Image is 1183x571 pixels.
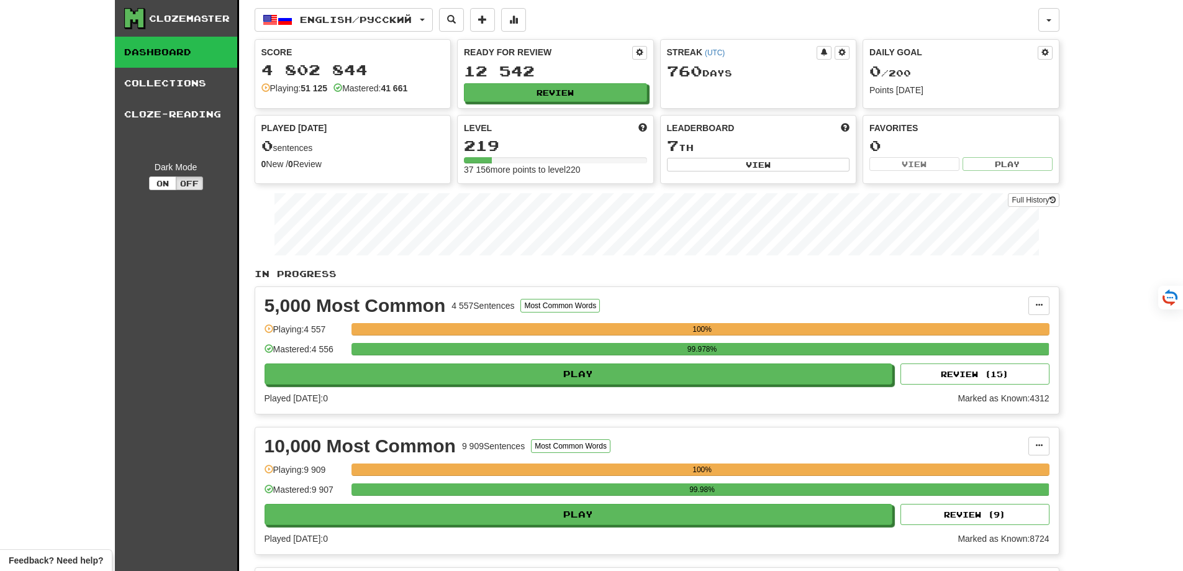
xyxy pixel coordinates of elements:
span: Score more points to level up [638,122,647,134]
div: Playing: [261,82,328,94]
span: Level [464,122,492,134]
div: Mastered: 9 907 [265,483,345,504]
button: Play [265,504,893,525]
div: 4 802 844 [261,62,445,78]
span: 7 [667,137,679,154]
div: th [667,138,850,154]
span: Open feedback widget [9,554,103,567]
a: Cloze-Reading [115,99,237,130]
a: Collections [115,68,237,99]
div: Mastered: 4 556 [265,343,345,363]
div: Marked as Known: 8724 [958,532,1049,545]
div: Mastered: [333,82,407,94]
div: 5,000 Most Common [265,296,446,315]
div: sentences [261,138,445,154]
span: Leaderboard [667,122,735,134]
div: 37 156 more points to level 220 [464,163,647,176]
button: Add sentence to collection [470,8,495,32]
button: Play [265,363,893,385]
span: Played [DATE]: 0 [265,534,328,544]
div: 4 557 Sentences [451,299,514,312]
button: Review [464,83,647,102]
button: Review (9) [900,504,1049,525]
div: 99.98% [355,483,1049,496]
div: 100% [355,323,1049,336]
button: View [869,157,959,171]
div: Favorites [869,122,1053,134]
button: English/Русский [255,8,433,32]
div: Dark Mode [124,161,228,173]
strong: 41 661 [381,83,407,93]
div: 10,000 Most Common [265,437,456,455]
div: Points [DATE] [869,84,1053,96]
button: Off [176,176,203,190]
strong: 51 125 [301,83,327,93]
span: 0 [869,62,881,80]
div: Day s [667,63,850,80]
div: Playing: 4 557 [265,323,345,344]
button: Play [963,157,1053,171]
div: New / Review [261,158,445,170]
div: 9 909 Sentences [462,440,525,452]
div: 219 [464,138,647,153]
span: Played [DATE] [261,122,327,134]
span: 760 [667,62,702,80]
div: 99.978% [355,343,1049,355]
button: Most Common Words [520,299,600,313]
button: More stats [501,8,526,32]
strong: 0 [288,159,293,169]
div: 0 [869,138,1053,153]
span: English / Русский [300,14,412,25]
button: Search sentences [439,8,464,32]
div: Score [261,46,445,58]
a: (UTC) [705,48,725,57]
button: On [149,176,176,190]
div: 100% [355,464,1049,476]
button: Review (15) [900,363,1049,385]
button: Most Common Words [531,439,610,453]
span: / 200 [869,68,911,78]
p: In Progress [255,268,1059,280]
a: Dashboard [115,37,237,68]
a: Full History [1008,193,1059,207]
div: Clozemaster [149,12,230,25]
span: 0 [261,137,273,154]
strong: 0 [261,159,266,169]
div: Ready for Review [464,46,632,58]
div: Playing: 9 909 [265,464,345,484]
div: Marked as Known: 4312 [958,392,1049,404]
div: Streak [667,46,817,58]
div: 12 542 [464,63,647,79]
span: This week in points, UTC [841,122,850,134]
span: Played [DATE]: 0 [265,393,328,403]
div: Daily Goal [869,46,1038,60]
button: View [667,158,850,171]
